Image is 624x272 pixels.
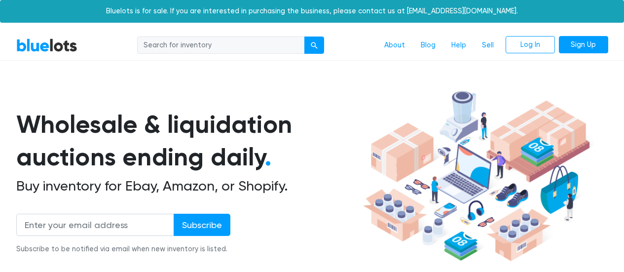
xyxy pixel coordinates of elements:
[443,36,474,55] a: Help
[16,214,174,236] input: Enter your email address
[376,36,413,55] a: About
[506,36,555,54] a: Log In
[137,37,305,54] input: Search for inventory
[559,36,608,54] a: Sign Up
[360,86,593,266] img: hero-ee84e7d0318cb26816c560f6b4441b76977f77a177738b4e94f68c95b2b83dbb.png
[474,36,502,55] a: Sell
[413,36,443,55] a: Blog
[16,38,77,52] a: BlueLots
[16,178,360,194] h2: Buy inventory for Ebay, Amazon, or Shopify.
[16,244,230,255] div: Subscribe to be notified via email when new inventory is listed.
[265,142,271,172] span: .
[16,108,360,174] h1: Wholesale & liquidation auctions ending daily
[174,214,230,236] input: Subscribe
